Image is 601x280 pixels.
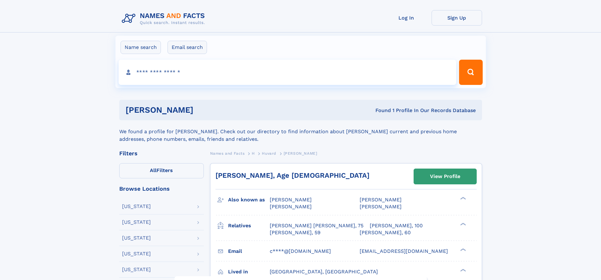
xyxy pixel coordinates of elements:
[360,197,402,203] span: [PERSON_NAME]
[459,222,466,226] div: ❯
[119,10,210,27] img: Logo Names and Facts
[121,41,161,54] label: Name search
[360,248,448,254] span: [EMAIL_ADDRESS][DOMAIN_NAME]
[270,197,312,203] span: [PERSON_NAME]
[262,151,276,156] span: Huvard
[284,107,476,114] div: Found 1 Profile In Our Records Database
[228,194,270,205] h3: Also known as
[252,151,255,156] span: H
[370,222,423,229] a: [PERSON_NAME], 100
[459,196,466,200] div: ❯
[270,269,378,275] span: [GEOGRAPHIC_DATA], [GEOGRAPHIC_DATA]
[119,60,457,85] input: search input
[459,268,466,272] div: ❯
[168,41,207,54] label: Email search
[215,171,369,179] a: [PERSON_NAME], Age [DEMOGRAPHIC_DATA]
[228,266,270,277] h3: Lived in
[459,60,482,85] button: Search Button
[381,10,432,26] a: Log In
[122,235,151,241] div: [US_STATE]
[150,167,156,173] span: All
[228,246,270,257] h3: Email
[270,229,321,236] a: [PERSON_NAME], 59
[262,149,276,157] a: Huvard
[252,149,255,157] a: H
[284,151,317,156] span: [PERSON_NAME]
[228,220,270,231] h3: Relatives
[119,120,482,143] div: We found a profile for [PERSON_NAME]. Check out our directory to find information about [PERSON_N...
[432,10,482,26] a: Sign Up
[122,204,151,209] div: [US_STATE]
[414,169,476,184] a: View Profile
[119,163,204,178] label: Filters
[459,247,466,252] div: ❯
[122,220,151,225] div: [US_STATE]
[119,151,204,156] div: Filters
[122,251,151,256] div: [US_STATE]
[270,204,312,210] span: [PERSON_NAME]
[119,186,204,192] div: Browse Locations
[126,106,285,114] h1: [PERSON_NAME]
[360,229,411,236] a: [PERSON_NAME], 60
[360,204,402,210] span: [PERSON_NAME]
[270,222,363,229] a: [PERSON_NAME] [PERSON_NAME], 75
[122,267,151,272] div: [US_STATE]
[210,149,245,157] a: Names and Facts
[430,169,460,184] div: View Profile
